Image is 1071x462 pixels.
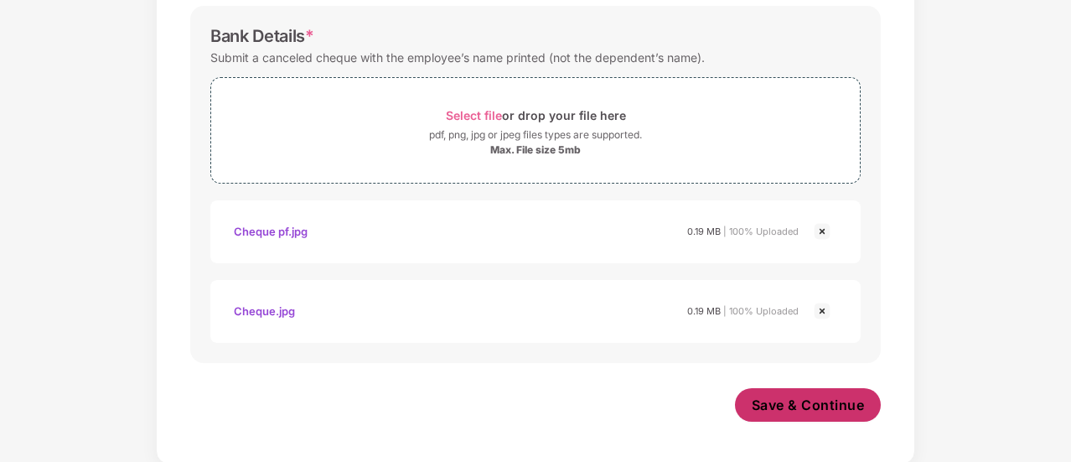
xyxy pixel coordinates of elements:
[234,297,295,325] div: Cheque.jpg
[446,104,626,127] div: or drop your file here
[687,226,721,237] span: 0.19 MB
[490,143,581,157] div: Max. File size 5mb
[211,91,860,170] span: Select fileor drop your file herepdf, png, jpg or jpeg files types are supported.Max. File size 5mb
[234,217,308,246] div: Cheque pf.jpg
[429,127,642,143] div: pdf, png, jpg or jpeg files types are supported.
[812,221,832,241] img: svg+xml;base64,PHN2ZyBpZD0iQ3Jvc3MtMjR4MjQiIHhtbG5zPSJodHRwOi8vd3d3LnczLm9yZy8yMDAwL3N2ZyIgd2lkdG...
[687,305,721,317] span: 0.19 MB
[446,108,502,122] span: Select file
[752,396,865,414] span: Save & Continue
[812,301,832,321] img: svg+xml;base64,PHN2ZyBpZD0iQ3Jvc3MtMjR4MjQiIHhtbG5zPSJodHRwOi8vd3d3LnczLm9yZy8yMDAwL3N2ZyIgd2lkdG...
[210,26,314,46] div: Bank Details
[723,226,799,237] span: | 100% Uploaded
[210,46,705,69] div: Submit a canceled cheque with the employee’s name printed (not the dependent’s name).
[735,388,882,422] button: Save & Continue
[723,305,799,317] span: | 100% Uploaded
